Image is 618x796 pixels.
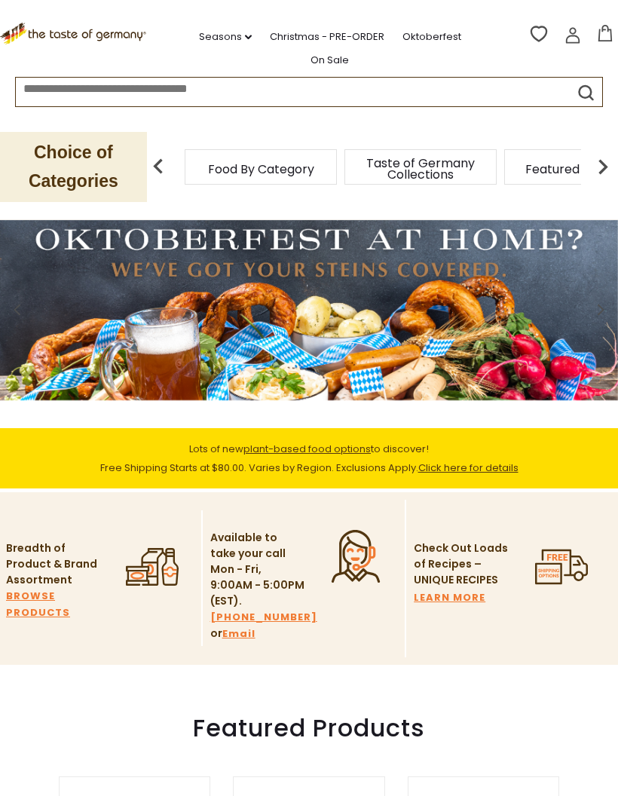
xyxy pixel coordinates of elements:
a: LEARN MORE [414,589,485,606]
a: On Sale [311,52,349,69]
a: Christmas - PRE-ORDER [270,29,384,45]
img: next arrow [588,152,618,182]
span: Lots of new to discover! Free Shipping Starts at $80.00. Varies by Region. Exclusions Apply. [100,442,519,475]
a: Oktoberfest [402,29,461,45]
a: [PHONE_NUMBER] [210,609,317,626]
p: Breadth of Product & Brand Assortment [6,540,100,588]
a: Click here for details [418,461,519,475]
a: Email [222,626,255,642]
a: Food By Category [208,164,314,175]
a: Taste of Germany Collections [360,158,481,180]
p: Available to take your call Mon - Fri, 9:00AM - 5:00PM (EST). or [210,530,304,642]
a: BROWSE PRODUCTS [6,588,100,621]
img: previous arrow [143,152,173,182]
p: Check Out Loads of Recipes – UNIQUE RECIPES [414,540,508,588]
a: Seasons [199,29,252,45]
a: plant-based food options [243,442,371,456]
